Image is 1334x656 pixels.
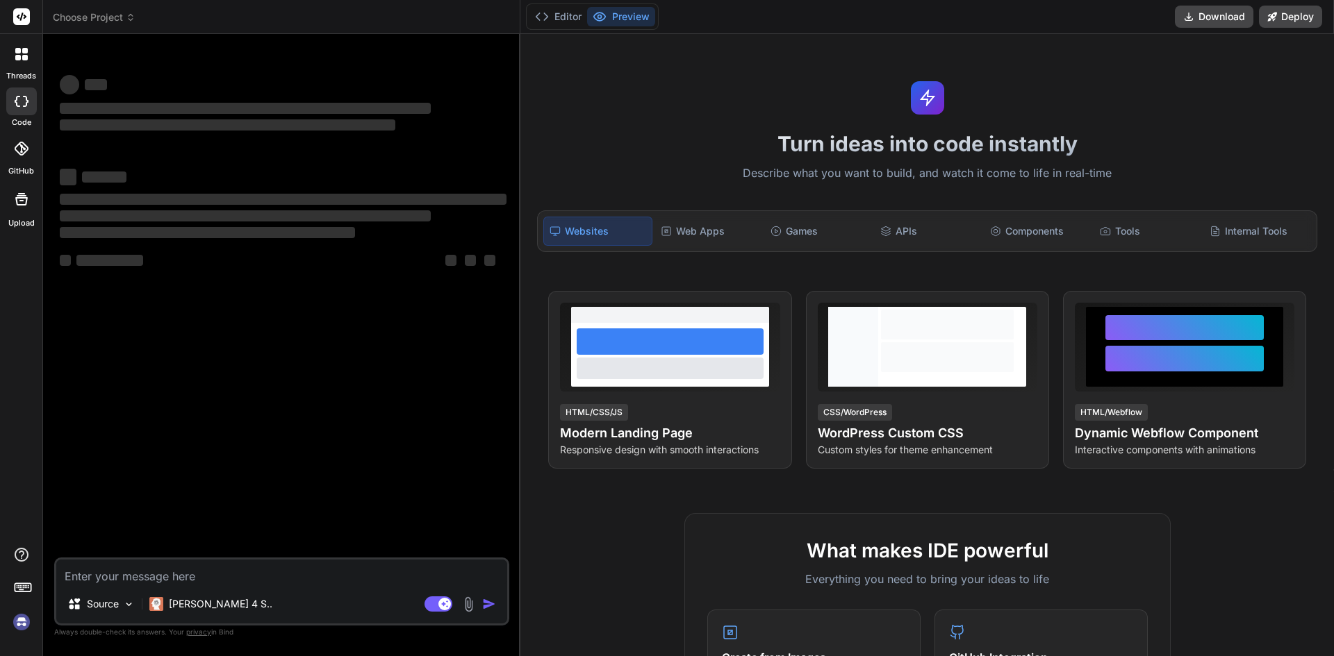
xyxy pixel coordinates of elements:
p: Interactive components with animations [1075,443,1294,457]
span: ‌ [60,103,431,114]
img: icon [482,597,496,611]
span: ‌ [85,79,107,90]
div: Games [765,217,872,246]
img: attachment [461,596,477,612]
label: GitHub [8,165,34,177]
img: signin [10,610,33,634]
span: ‌ [60,227,355,238]
div: HTML/CSS/JS [560,404,628,421]
label: Upload [8,217,35,229]
h4: Dynamic Webflow Component [1075,423,1294,443]
h2: What makes IDE powerful [707,536,1148,565]
p: Custom styles for theme enhancement [818,443,1037,457]
span: ‌ [60,119,395,131]
span: ‌ [445,255,456,266]
button: Preview [587,7,655,26]
h4: Modern Landing Page [560,423,780,443]
h4: WordPress Custom CSS [818,423,1037,443]
img: Pick Models [123,598,135,610]
div: Components [985,217,1092,246]
span: ‌ [60,255,71,266]
label: code [12,117,31,128]
button: Editor [529,7,587,26]
span: ‌ [465,255,476,266]
span: Choose Project [53,10,135,24]
img: Claude 4 Sonnet [149,597,163,611]
button: Download [1175,6,1253,28]
div: HTML/Webflow [1075,404,1148,421]
span: ‌ [60,210,431,221]
p: Responsive design with smooth interactions [560,443,780,457]
p: Source [87,597,119,611]
p: Everything you need to bring your ideas to life [707,571,1148,587]
span: ‌ [76,255,143,266]
span: ‌ [60,194,507,205]
span: ‌ [82,171,126,183]
button: Deploy [1259,6,1322,28]
label: threads [6,70,36,82]
span: privacy [186,628,211,636]
p: Describe what you want to build, and watch it come to life in real-time [529,165,1326,183]
p: [PERSON_NAME] 4 S.. [169,597,272,611]
div: Internal Tools [1204,217,1311,246]
div: Web Apps [655,217,762,246]
span: ‌ [60,75,79,94]
div: APIs [875,217,982,246]
div: Websites [543,217,652,246]
div: Tools [1094,217,1201,246]
p: Always double-check its answers. Your in Bind [54,625,509,639]
span: ‌ [60,169,76,185]
span: ‌ [484,255,495,266]
div: CSS/WordPress [818,404,892,421]
h1: Turn ideas into code instantly [529,131,1326,156]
